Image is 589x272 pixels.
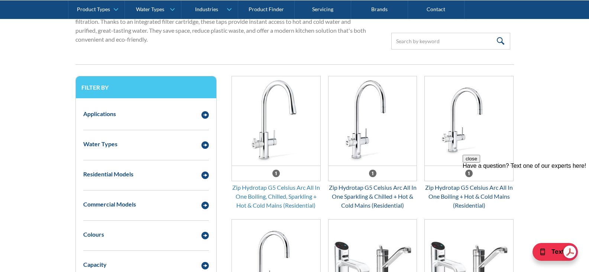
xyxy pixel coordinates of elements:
div: Zip Hydrotap G5 Celsius Arc All In One Boiling, Chilled, Sparkling + Hot & Cold Mains (Residential) [232,183,321,210]
a: Zip Hydrotap G5 Celsius Arc All In One Boiling, Chilled, Sparkling + Hot & Cold Mains (Residentia... [232,76,321,210]
input: Search by keyword [391,33,510,49]
div: Product Types [77,6,110,12]
div: Water Types [136,6,164,12]
div: Zip Hydrotap G5 Celsius Arc All In One Boiling + Hot & Cold Mains (Residential) [424,183,514,210]
div: Zip Hydrotap G5 Celsius Arc All In One Sparkling & Chilled + Hot & Cold Mains (Residential) [328,183,417,210]
iframe: podium webchat widget bubble [515,235,589,272]
div: Industries [195,6,218,12]
img: Zip Hydrotap G5 Celsius Arc All In One Boiling + Hot & Cold Mains (Residential) [425,76,513,166]
div: Applications [83,109,116,118]
div: Residential Models [83,170,133,179]
h3: Filter by [81,84,211,91]
div: Water Types [83,140,117,148]
p: Zip Water’s All-In-One filtered mixer taps combine the convenience of a standard mixer tap with b... [75,8,368,44]
div: Colours [83,230,104,239]
a: Zip Hydrotap G5 Celsius Arc All In One Sparkling & Chilled + Hot & Cold Mains (Residential)Zip Hy... [328,76,417,210]
img: Zip Hydrotap G5 Celsius Arc All In One Sparkling & Chilled + Hot & Cold Mains (Residential) [329,76,417,166]
div: Capacity [83,260,107,269]
iframe: podium webchat widget prompt [463,155,589,244]
a: Zip Hydrotap G5 Celsius Arc All In One Boiling + Hot & Cold Mains (Residential) Zip Hydrotap G5 C... [424,76,514,210]
img: Zip Hydrotap G5 Celsius Arc All In One Boiling, Chilled, Sparkling + Hot & Cold Mains (Residential) [232,76,320,166]
div: Commercial Models [83,200,136,209]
